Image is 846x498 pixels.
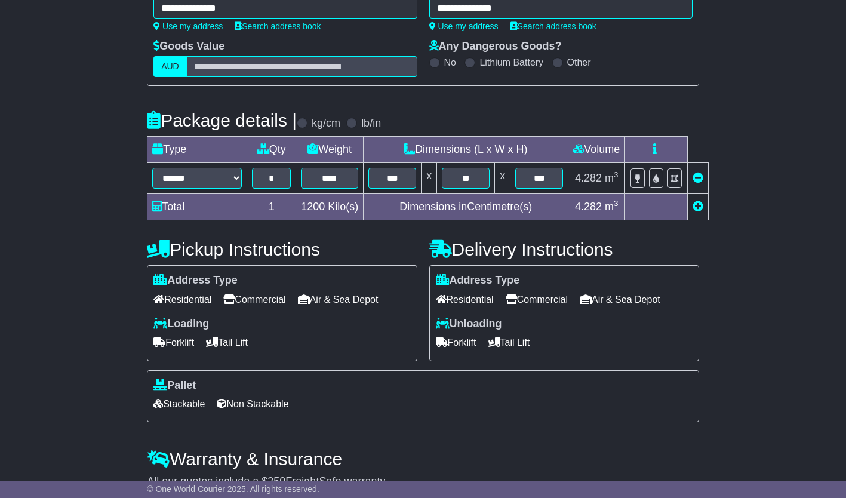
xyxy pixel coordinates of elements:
span: m [605,172,619,184]
td: Type [147,137,247,163]
h4: Pickup Instructions [147,239,417,259]
span: Tail Lift [206,333,248,352]
span: Air & Sea Depot [580,290,660,309]
h4: Package details | [147,110,297,130]
span: Commercial [223,290,285,309]
span: Stackable [153,395,205,413]
label: Any Dangerous Goods? [429,40,562,53]
label: Pallet [153,379,196,392]
label: Loading [153,318,209,331]
td: Qty [247,137,296,163]
label: Address Type [436,274,520,287]
span: Forklift [436,333,476,352]
td: Dimensions (L x W x H) [364,137,568,163]
label: Address Type [153,274,238,287]
div: All our quotes include a $ FreightSafe warranty. [147,475,699,488]
label: kg/cm [312,117,340,130]
span: Residential [436,290,494,309]
a: Use my address [153,21,223,31]
label: No [444,57,456,68]
span: m [605,201,619,213]
a: Search address book [510,21,596,31]
span: Air & Sea Depot [298,290,379,309]
sup: 3 [614,199,619,208]
span: 250 [267,475,285,487]
label: Goods Value [153,40,224,53]
a: Use my address [429,21,499,31]
label: lb/in [361,117,381,130]
label: Other [567,57,591,68]
td: Total [147,194,247,220]
td: Volume [568,137,625,163]
a: Add new item [693,201,703,213]
h4: Warranty & Insurance [147,449,699,469]
label: Unloading [436,318,502,331]
sup: 3 [614,170,619,179]
span: 4.282 [575,201,602,213]
a: Remove this item [693,172,703,184]
td: Weight [296,137,364,163]
label: AUD [153,56,187,77]
span: Tail Lift [488,333,530,352]
a: Search address book [235,21,321,31]
span: Residential [153,290,211,309]
span: 1200 [301,201,325,213]
h4: Delivery Instructions [429,239,699,259]
span: Commercial [506,290,568,309]
td: Dimensions in Centimetre(s) [364,194,568,220]
span: © One World Courier 2025. All rights reserved. [147,484,319,494]
td: 1 [247,194,296,220]
span: 4.282 [575,172,602,184]
td: x [422,163,437,194]
td: Kilo(s) [296,194,364,220]
span: Non Stackable [217,395,288,413]
label: Lithium Battery [479,57,543,68]
td: x [495,163,510,194]
span: Forklift [153,333,194,352]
